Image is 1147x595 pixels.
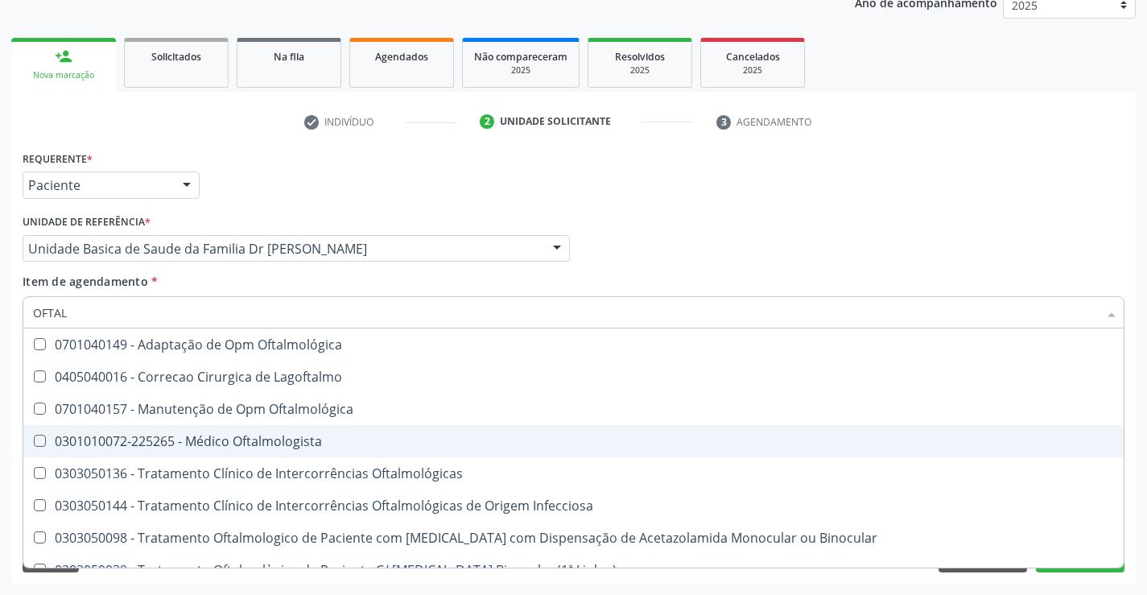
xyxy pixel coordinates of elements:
span: Agendados [375,50,428,64]
span: Item de agendamento [23,274,148,289]
div: 2 [480,114,494,129]
div: Nova marcação [23,69,105,81]
label: Requerente [23,147,93,171]
span: Resolvidos [615,50,665,64]
label: Unidade de referência [23,210,151,235]
span: Unidade Basica de Saude da Familia Dr [PERSON_NAME] [28,241,537,257]
span: Na fila [274,50,304,64]
span: Não compareceram [474,50,567,64]
div: 0701040157 - Manutenção de Opm Oftalmológica [33,403,1114,415]
div: 0701040149 - Adaptação de Opm Oftalmológica [33,338,1114,351]
div: 0301010072-225265 - Médico Oftalmologista [33,435,1114,448]
span: Paciente [28,177,167,193]
div: 0303050098 - Tratamento Oftalmologico de Paciente com [MEDICAL_DATA] com Dispensação de Acetazola... [33,531,1114,544]
div: Unidade solicitante [500,114,611,129]
div: 0303050144 - Tratamento Clínico de Intercorrências Oftalmológicas de Origem Infecciosa [33,499,1114,512]
div: 0303050039 - Tratamento Oftalmològico de Paciente C/ [MEDICAL_DATA] Binocular (1ª Linha ) [33,564,1114,576]
div: person_add [55,48,72,65]
div: 2025 [600,64,680,76]
div: 2025 [712,64,793,76]
div: 0303050136 - Tratamento Clínico de Intercorrências Oftalmológicas [33,467,1114,480]
span: Solicitados [151,50,201,64]
input: Buscar por procedimentos [33,296,1098,328]
span: Cancelados [726,50,780,64]
div: 0405040016 - Correcao Cirurgica de Lagoftalmo [33,370,1114,383]
div: 2025 [474,64,567,76]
